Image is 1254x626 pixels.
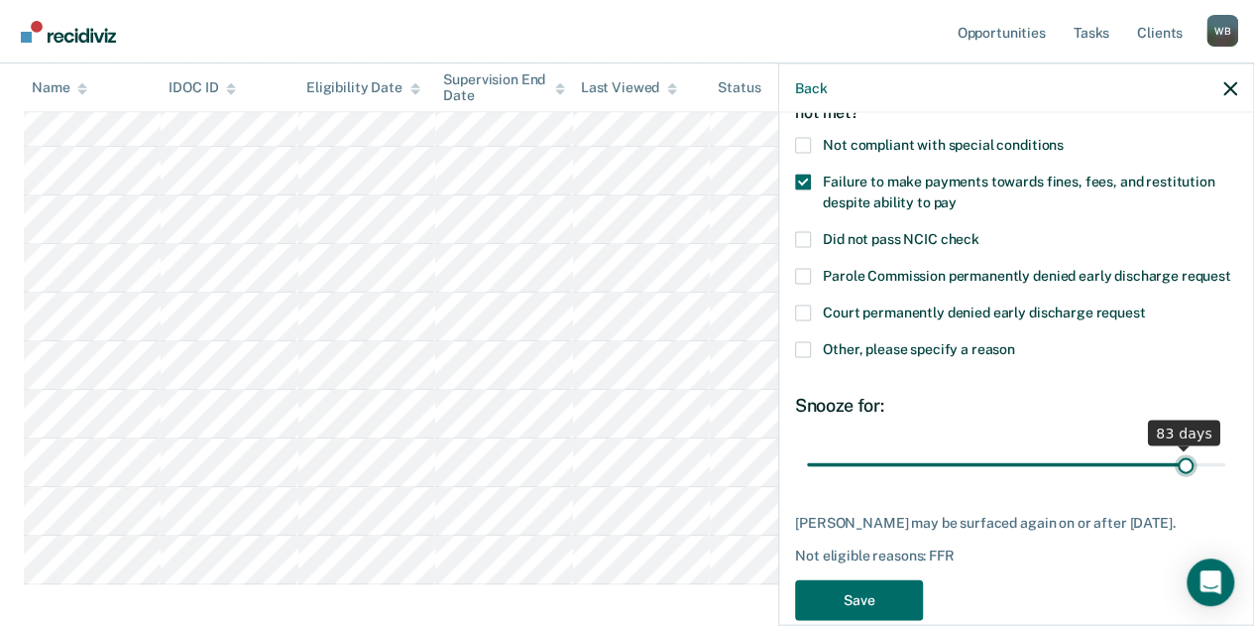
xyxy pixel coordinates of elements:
[1148,420,1220,445] div: 83 days
[795,514,1237,531] div: [PERSON_NAME] may be surfaced again on or after [DATE].
[823,174,1214,210] span: Failure to make payments towards fines, fees, and restitution despite ability to pay
[169,79,236,96] div: IDOC ID
[823,268,1231,284] span: Parole Commission permanently denied early discharge request
[795,580,923,621] button: Save
[581,79,677,96] div: Last Viewed
[795,79,827,96] button: Back
[1206,15,1238,47] button: Profile dropdown button
[32,79,87,96] div: Name
[306,79,420,96] div: Eligibility Date
[823,137,1064,153] span: Not compliant with special conditions
[823,231,979,247] span: Did not pass NCIC check
[443,70,564,104] div: Supervision End Date
[795,395,1237,417] div: Snooze for:
[1187,559,1234,606] div: Open Intercom Messenger
[718,79,760,96] div: Status
[823,341,1015,357] span: Other, please specify a reason
[1206,15,1238,47] div: W B
[21,21,116,43] img: Recidiviz
[823,305,1145,320] span: Court permanently denied early discharge request
[795,548,1237,564] div: Not eligible reasons: FFR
